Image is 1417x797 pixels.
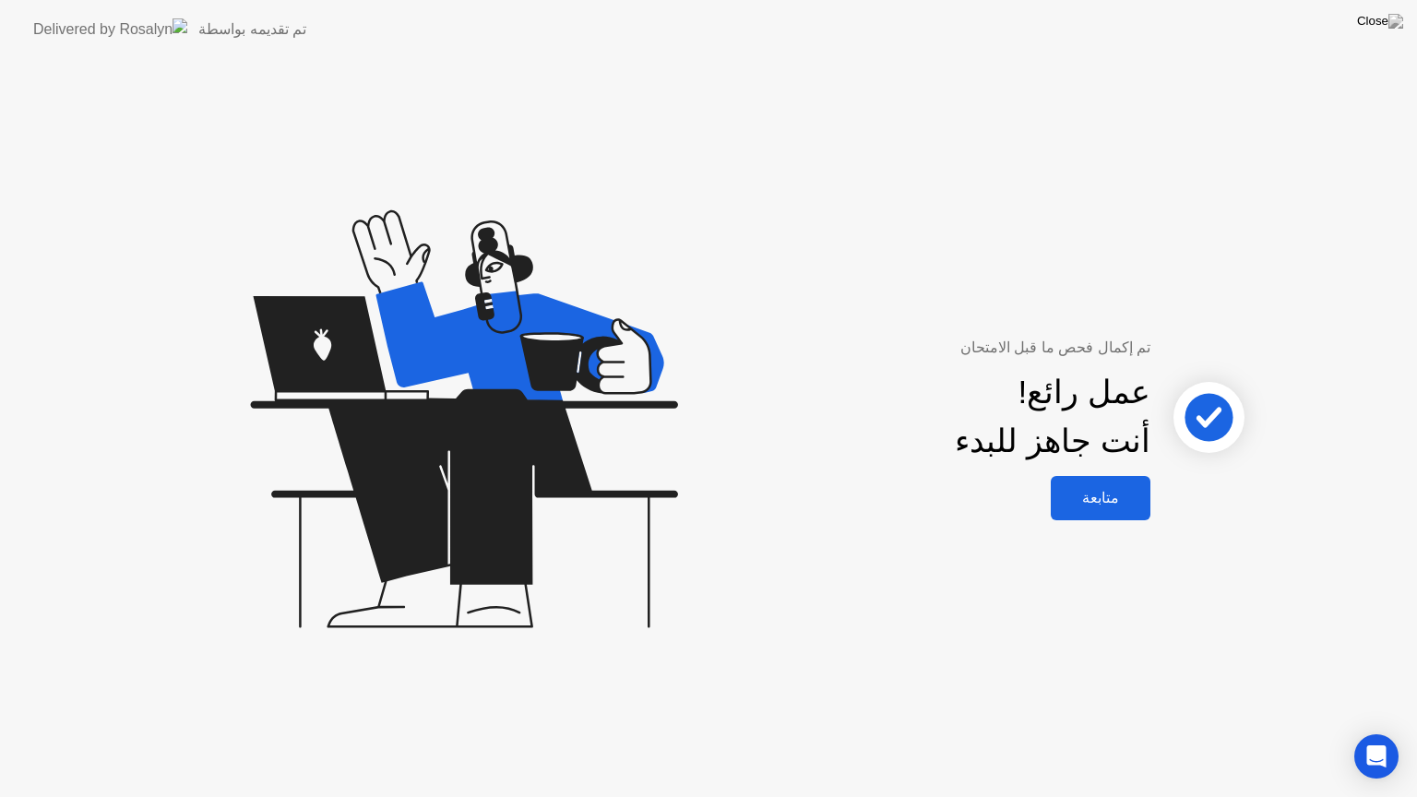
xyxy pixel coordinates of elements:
[1357,14,1403,29] img: Close
[769,337,1150,359] div: تم إكمال فحص ما قبل الامتحان
[33,18,187,40] img: Delivered by Rosalyn
[1056,489,1145,506] div: متابعة
[1354,734,1399,779] div: Open Intercom Messenger
[198,18,306,41] div: تم تقديمه بواسطة
[955,368,1150,466] div: عمل رائع! أنت جاهز للبدء
[1051,476,1150,520] button: متابعة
